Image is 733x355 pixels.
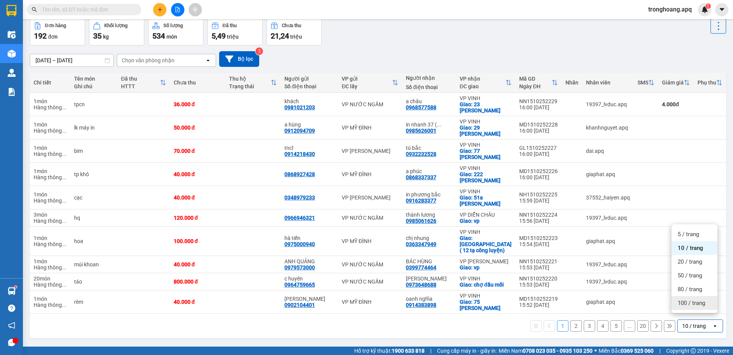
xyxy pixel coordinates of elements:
[34,241,66,247] div: Hàng thông thường
[460,171,512,183] div: Giao: 222 lê hông phong
[34,31,47,41] span: 192
[152,31,165,41] span: 534
[189,3,202,16] button: aim
[519,258,558,264] div: NN1510252221
[658,73,694,93] th: Toggle SortBy
[284,76,334,82] div: Người gửi
[174,101,221,107] div: 36.000 đ
[74,195,113,201] div: cạc
[175,7,180,12] span: file-add
[284,282,315,288] div: 0964759665
[163,23,183,28] div: Số lượng
[74,83,113,89] div: Ghi chú
[634,73,658,93] th: Toggle SortBy
[157,7,163,12] span: plus
[74,101,113,107] div: tpcn
[406,218,436,224] div: 0985061626
[74,279,113,285] div: táo
[519,151,558,157] div: 16:00 [DATE]
[34,198,66,204] div: Hàng thông thường
[284,83,334,89] div: Số điện thoại
[34,302,66,308] div: Hàng thông thường
[62,241,66,247] span: ...
[284,258,334,264] div: ANH QUẢNG
[62,151,66,157] span: ...
[624,320,635,332] button: ...
[460,229,512,235] div: VP VINH
[342,125,398,131] div: VP MỸ ĐÌNH
[284,195,315,201] div: 0348979233
[519,98,558,104] div: NN1510252229
[519,276,558,282] div: NN1510252220
[8,69,16,77] img: warehouse-icon
[34,98,66,104] div: 1 món
[174,279,221,285] div: 800.000 đ
[519,168,558,174] div: MD1510252226
[659,347,660,355] span: |
[557,320,568,332] button: 1
[174,261,221,267] div: 40.000 đ
[8,88,16,96] img: solution-icon
[34,276,66,282] div: 20 món
[34,212,66,218] div: 3 món
[406,168,452,174] div: a phúc
[586,279,630,285] div: 19397_lvduc.apq
[174,148,221,154] div: 70.000 đ
[171,3,184,16] button: file-add
[229,83,271,89] div: Trạng thái
[284,215,315,221] div: 0966946321
[707,3,709,9] span: 1
[227,34,239,40] span: triệu
[62,218,66,224] span: ...
[678,244,703,252] span: 10 / trang
[174,171,221,177] div: 40.000 đ
[519,264,558,271] div: 15:53 [DATE]
[62,198,66,204] span: ...
[192,7,198,12] span: aim
[406,235,452,241] div: chị nhung
[8,287,16,295] img: warehouse-icon
[34,264,66,271] div: Hàng thông thường
[103,34,109,40] span: kg
[519,282,558,288] div: 15:53 [DATE]
[694,73,726,93] th: Toggle SortBy
[34,128,66,134] div: Hàng thông thường
[406,276,452,282] div: linh ngọc
[8,339,15,346] span: message
[290,34,302,40] span: triệu
[284,171,315,177] div: 0868927428
[284,151,315,157] div: 0914218430
[706,3,711,9] sup: 1
[219,51,259,67] button: Bộ lọc
[456,73,515,93] th: Toggle SortBy
[712,323,718,329] svg: open
[174,299,221,305] div: 40.000 đ
[460,293,512,299] div: VP VINH
[74,261,113,267] div: múi khoan
[460,95,512,101] div: VP VINH
[62,104,66,110] span: ...
[34,235,66,241] div: 1 món
[342,148,398,154] div: VP [PERSON_NAME]
[354,347,425,355] span: Hỗ trợ kỹ thuật:
[8,31,16,39] img: warehouse-icon
[34,168,66,174] div: 1 món
[662,79,684,86] div: Giảm giá
[678,272,702,279] span: 50 / trang
[104,23,128,28] div: Khối lượng
[30,18,85,45] button: Đơn hàng192đơn
[406,84,452,90] div: Số điện thoại
[153,3,166,16] button: plus
[519,174,558,180] div: 16:00 [DATE]
[519,198,558,204] div: 15:59 [DATE]
[30,54,113,66] input: Select a date range.
[519,76,552,82] div: Mã GD
[284,302,315,308] div: 0902104401
[406,128,436,134] div: 0985626001
[284,264,315,271] div: 0979573000
[74,299,113,305] div: rèm
[174,195,221,201] div: 40.000 đ
[691,348,696,353] span: copyright
[672,224,717,313] ul: Menu
[284,104,315,110] div: 0981021203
